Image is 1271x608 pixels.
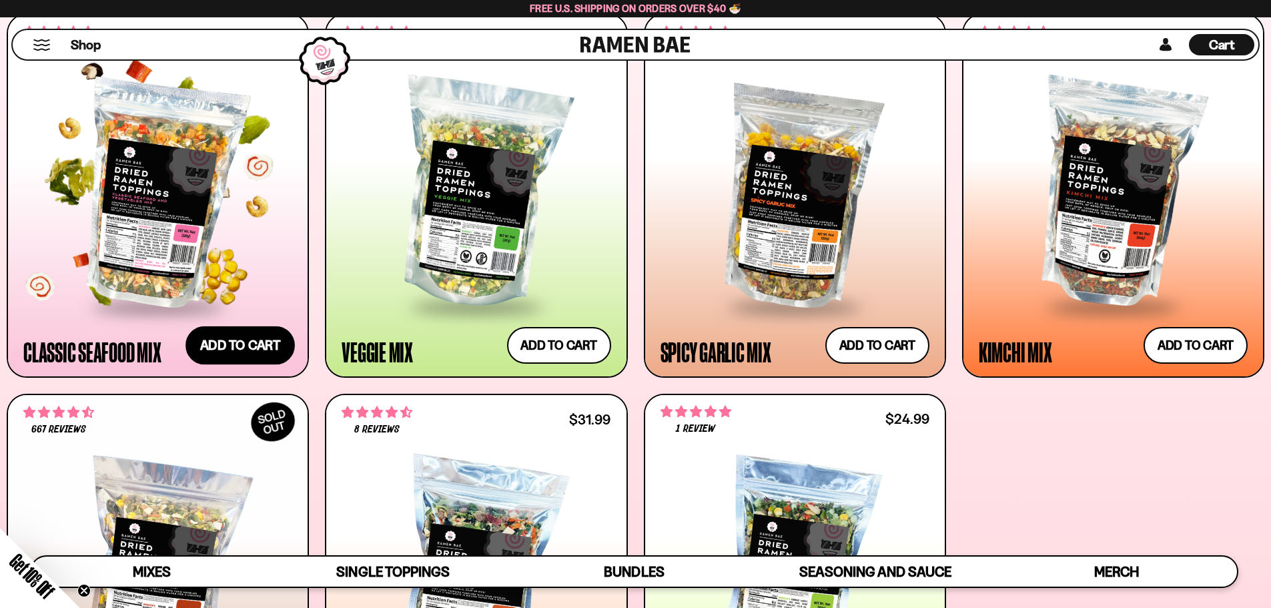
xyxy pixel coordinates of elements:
[71,34,101,55] a: Shop
[530,2,741,15] span: Free U.S. Shipping on Orders over $40 🍜
[825,327,929,364] button: Add to cart
[244,394,302,448] div: SOLD OUT
[336,563,449,580] span: Single Toppings
[1144,327,1248,364] button: Add to cart
[979,340,1052,364] div: Kimchi Mix
[342,340,413,364] div: Veggie Mix
[604,563,664,580] span: Bundles
[885,412,929,425] div: $24.99
[755,557,995,587] a: Seasoning and Sauce
[514,557,755,587] a: Bundles
[77,584,91,597] button: Close teaser
[133,563,171,580] span: Mixes
[1189,30,1254,59] a: Cart
[1094,563,1139,580] span: Merch
[507,327,611,364] button: Add to cart
[23,340,161,364] div: Classic Seafood Mix
[23,404,94,421] span: 4.64 stars
[6,550,58,602] span: Get 10% Off
[272,557,513,587] a: Single Toppings
[342,404,412,421] span: 4.62 stars
[962,13,1264,378] a: 4.76 stars 426 reviews $25.99 Kimchi Mix Add to cart
[661,340,771,364] div: Spicy Garlic Mix
[661,403,731,420] span: 5.00 stars
[996,557,1237,587] a: Merch
[7,13,309,378] a: 4.68 stars 2792 reviews $26.99 Classic Seafood Mix Add to cart
[33,39,51,51] button: Mobile Menu Trigger
[676,424,715,434] span: 1 review
[325,13,627,378] a: 4.76 stars 1392 reviews $24.99 Veggie Mix Add to cart
[644,13,946,378] a: 4.75 stars 940 reviews $25.99 Spicy Garlic Mix Add to cart
[1209,37,1235,53] span: Cart
[31,424,86,435] span: 667 reviews
[31,557,272,587] a: Mixes
[799,563,951,580] span: Seasoning and Sauce
[71,36,101,54] span: Shop
[185,326,295,364] button: Add to cart
[569,413,610,426] div: $31.99
[354,424,400,435] span: 8 reviews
